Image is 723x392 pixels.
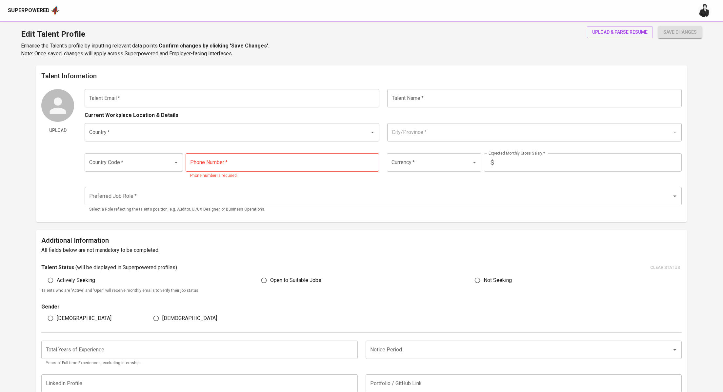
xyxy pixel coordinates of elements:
span: upload & parse resume [592,28,648,36]
b: Confirm changes by clicking 'Save Changes'. [159,43,270,49]
h6: Additional Information [41,235,682,246]
span: Not Seeking [484,276,512,284]
button: save changes [658,26,702,38]
p: Enhance the Talent's profile by inputting relevant data points. Note: Once saved, changes will ap... [21,42,270,58]
h1: Edit Talent Profile [21,26,270,42]
button: Upload [41,124,74,137]
img: medwi@glints.com [698,4,711,17]
a: Superpoweredapp logo [8,6,60,15]
button: Open [670,192,679,201]
span: save changes [663,28,697,36]
p: Gender [41,303,357,311]
button: Open [368,128,377,137]
h6: Talent Information [41,71,682,81]
p: Talents who are 'Active' and 'Open' will receive monthly emails to verify their job status. [41,288,682,294]
span: [DEMOGRAPHIC_DATA] [57,314,111,322]
span: Open to Suitable Jobs [270,276,321,284]
span: Upload [44,126,71,135]
span: [DEMOGRAPHIC_DATA] [162,314,217,322]
div: Superpowered [8,7,50,14]
span: Actively Seeking [57,276,95,284]
button: upload & parse resume [587,26,653,38]
p: Talent Status [41,264,74,271]
p: ( will be displayed in Superpowered profiles ) [75,264,177,271]
button: Open [670,345,679,354]
p: Years of Full-time Experiences, excluding internships. [46,360,353,366]
p: Select a Role reflecting the talent’s position, e.g. Auditor, UI/UX Designer, or Business Operati... [89,206,677,213]
p: Current Workplace Location & Details [85,111,178,119]
button: Open [171,158,181,167]
button: Open [470,158,479,167]
img: app logo [51,6,60,15]
p: Phone number is required. [190,173,375,179]
h6: All fields below are not mandatory to be completed. [41,246,682,255]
